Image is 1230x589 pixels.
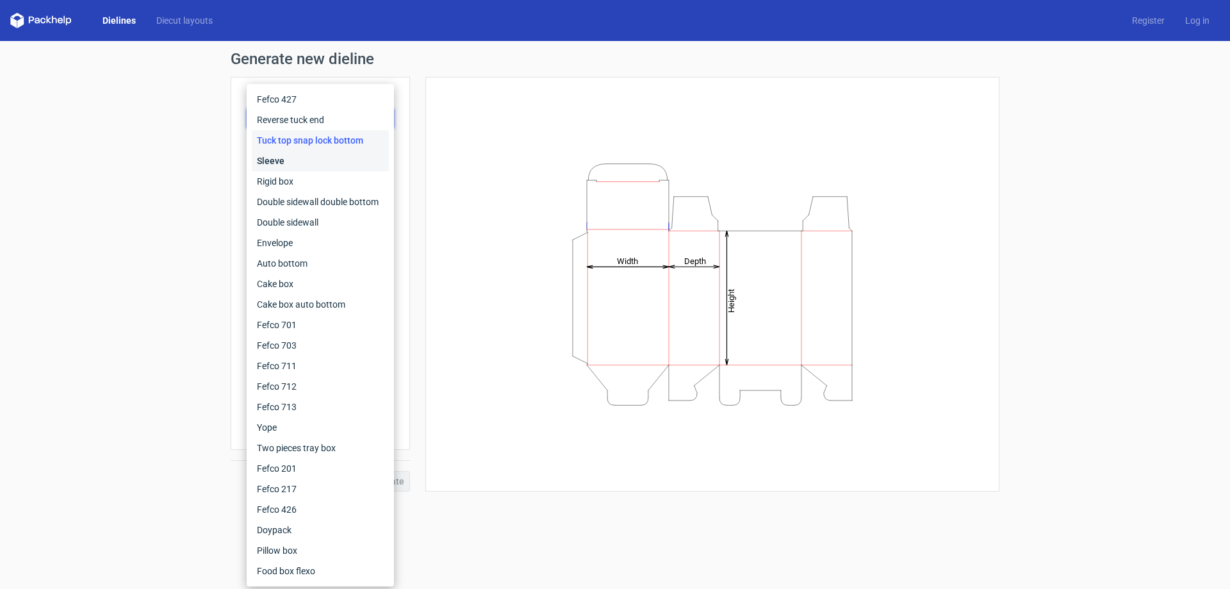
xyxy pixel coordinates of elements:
a: Log in [1175,14,1220,27]
div: Doypack [252,520,389,540]
div: Yope [252,417,389,438]
div: Auto bottom [252,253,389,274]
div: Fefco 713 [252,397,389,417]
div: Fefco 427 [252,89,389,110]
div: Fefco 426 [252,499,389,520]
a: Register [1122,14,1175,27]
div: Fefco 711 [252,356,389,376]
div: Reverse tuck end [252,110,389,130]
div: Pillow box [252,540,389,561]
div: Double sidewall double bottom [252,192,389,212]
div: Fefco 701 [252,315,389,335]
a: Dielines [92,14,146,27]
div: Food box flexo [252,561,389,581]
div: Fefco 712 [252,376,389,397]
div: Rigid box [252,171,389,192]
div: Fefco 201 [252,458,389,479]
div: Double sidewall [252,212,389,233]
a: Diecut layouts [146,14,223,27]
div: Tuck top snap lock bottom [252,130,389,151]
div: Fefco 703 [252,335,389,356]
div: Cake box auto bottom [252,294,389,315]
h1: Generate new dieline [231,51,999,67]
tspan: Width [617,256,638,265]
div: Two pieces tray box [252,438,389,458]
tspan: Depth [684,256,706,265]
tspan: Height [726,288,736,312]
div: Fefco 217 [252,479,389,499]
div: Cake box [252,274,389,294]
div: Sleeve [252,151,389,171]
div: Envelope [252,233,389,253]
